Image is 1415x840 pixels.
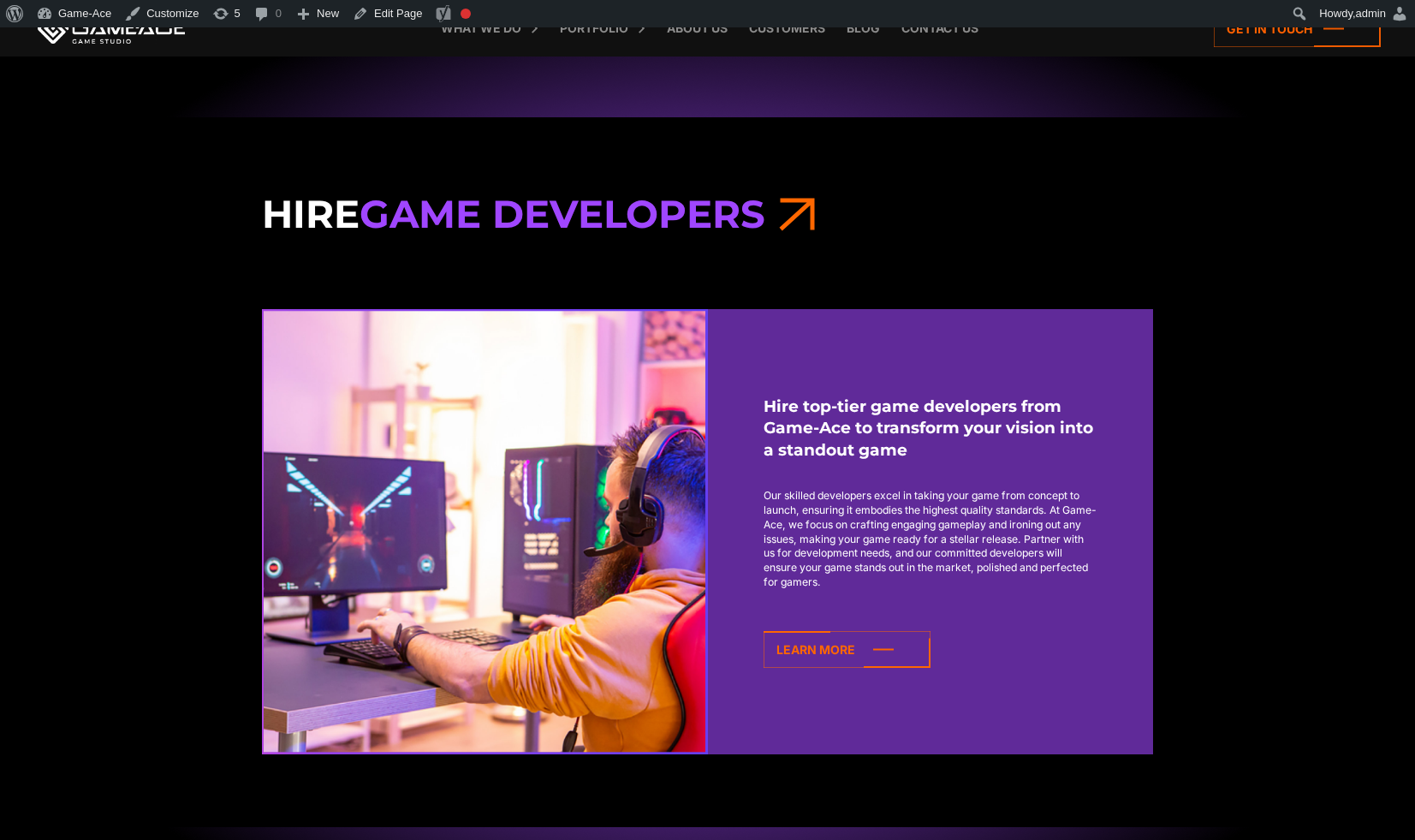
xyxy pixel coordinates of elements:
[1214,10,1381,47] a: Get in touch
[360,190,765,237] span: Game Developers
[262,190,1154,238] h3: Hire
[764,396,1097,461] strong: Hire top-tier game developers from Game-Ace to transform your vision into a standout game
[764,489,1097,590] p: Our skilled developers excel in taking your game from concept to launch, ensuring it embodies the...
[764,631,930,668] a: Learn More
[242,311,728,752] img: Hire our game developers game ace main
[1356,7,1386,20] span: admin
[461,9,471,19] div: Focus keyphrase not set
